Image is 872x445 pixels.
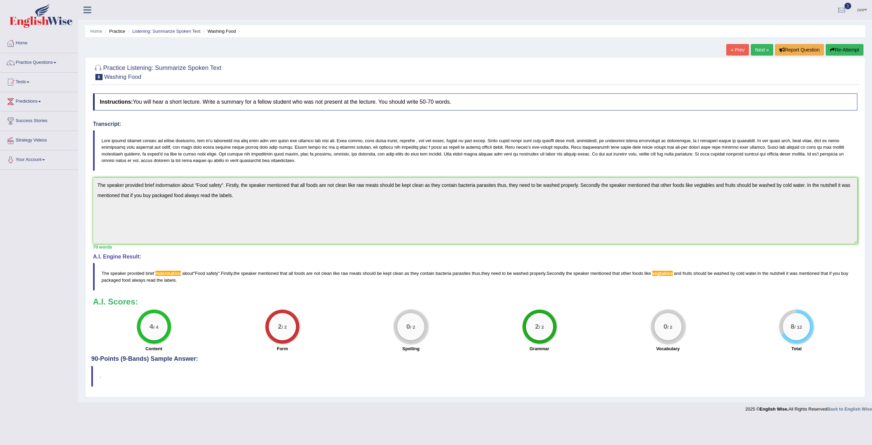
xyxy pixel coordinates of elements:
[349,271,361,276] span: meats
[102,278,121,283] span: packaged
[150,323,153,330] big: 4
[341,271,348,276] span: raw
[664,323,667,330] big: 0
[707,271,712,276] span: be
[314,271,320,276] span: not
[621,271,631,276] span: other
[829,271,832,276] span: if
[164,278,176,283] span: labels
[282,325,287,330] small: / 2
[91,88,859,362] h4: 90-Points (9-Bands) Sample Answer:
[757,271,761,276] span: In
[745,402,872,412] div: 2025 © All Rights Reserved
[530,345,549,352] label: Grammar
[153,325,158,330] small: / 4
[155,271,181,276] span: Possible spelling mistake found. (did you mean: information)
[306,271,313,276] span: are
[377,271,382,276] span: be
[202,28,236,34] li: Washing Food
[799,271,820,276] span: mentioned
[127,271,144,276] span: provided
[644,271,651,276] span: like
[693,271,706,276] span: should
[90,29,102,34] a: Home
[547,271,565,276] span: Secondly
[234,271,240,276] span: the
[195,271,205,276] span: Food
[93,244,857,250] div: 70 words
[826,44,863,56] button: Re-Attempt
[453,271,471,276] span: parasites
[132,278,145,283] span: always
[667,325,672,330] small: / 2
[791,323,795,330] big: 8
[794,325,802,330] small: / 12
[775,44,824,56] button: Report Question
[513,271,528,276] span: washed
[714,271,729,276] span: washed
[0,34,78,51] a: Home
[93,254,857,260] h4: A.I. Engine Result:
[472,271,480,276] span: thus
[91,366,859,387] blockquote: .
[110,271,126,276] span: speaker
[436,271,451,276] span: bacteria
[726,44,749,56] a: « Prev
[182,271,193,276] span: about
[93,93,857,110] h4: You will hear a short lecture. Write a summary for a fellow student who was not present at the le...
[93,263,857,290] blockquote: " ". , , . . .
[95,74,103,80] span: 6
[406,323,410,330] big: 0
[100,99,133,105] b: Instructions:
[93,297,138,306] b: A.I. Scores:
[258,271,279,276] span: mentioned
[507,271,512,276] span: be
[0,92,78,109] a: Predictions
[221,271,232,276] span: Firstly
[145,345,162,352] label: Content
[102,271,109,276] span: The
[786,271,789,276] span: it
[93,121,857,127] h4: Transcript:
[104,74,141,80] small: Washing Food
[530,271,545,276] span: properly
[535,323,539,330] big: 2
[573,271,589,276] span: speaker
[539,325,544,330] small: / 2
[833,271,840,276] span: you
[770,271,785,276] span: nutshell
[206,271,218,276] span: safety
[383,271,392,276] span: kept
[122,278,130,283] span: food
[674,271,681,276] span: and
[762,271,768,276] span: the
[410,325,415,330] small: / 2
[157,278,163,283] span: the
[405,271,409,276] span: as
[241,271,256,276] span: speaker
[760,406,788,412] strong: English Wise.
[280,271,287,276] span: that
[321,271,332,276] span: clean
[652,271,673,276] span: Possible spelling mistake found. (did you mean: vegetables)
[746,271,756,276] span: water
[656,345,680,352] label: Vocabulary
[481,271,490,276] span: they
[821,271,828,276] span: that
[0,73,78,90] a: Tests
[0,131,78,148] a: Strategy Videos
[0,150,78,167] a: Your Account
[844,3,851,9] span: 1
[393,271,403,276] span: clean
[132,29,200,34] a: Listening: Summarize Spoken Text
[289,271,293,276] span: all
[420,271,434,276] span: contain
[632,271,643,276] span: foods
[730,271,735,276] span: by
[103,28,125,34] li: Practice
[0,53,78,70] a: Practice Questions
[333,271,340,276] span: like
[145,271,154,276] span: brief
[736,271,744,276] span: cold
[402,345,420,352] label: Spelling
